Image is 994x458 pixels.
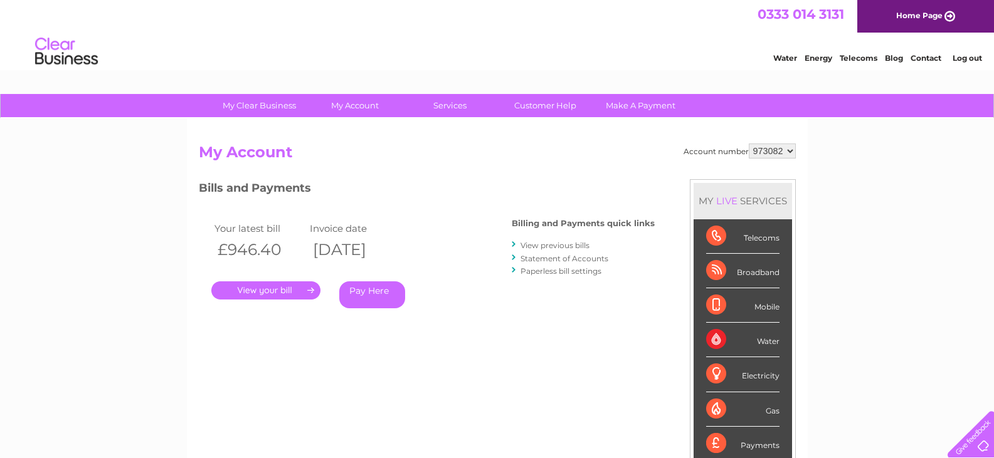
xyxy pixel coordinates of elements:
a: My Clear Business [208,94,311,117]
a: Telecoms [840,53,877,63]
a: Paperless bill settings [521,266,601,276]
th: [DATE] [307,237,403,263]
a: Energy [805,53,832,63]
td: Your latest bill [211,220,307,237]
a: Pay Here [339,281,405,308]
a: Services [398,94,502,117]
a: Make A Payment [589,94,692,117]
h3: Bills and Payments [199,179,655,201]
th: £946.40 [211,237,307,263]
a: My Account [303,94,406,117]
a: Water [773,53,797,63]
div: Telecoms [706,219,780,254]
div: Mobile [706,288,780,323]
img: logo.png [34,33,98,71]
a: Statement of Accounts [521,254,608,263]
a: View previous bills [521,241,590,250]
a: Blog [885,53,903,63]
div: Broadband [706,254,780,288]
a: 0333 014 3131 [758,6,844,22]
div: Account number [684,143,796,159]
div: LIVE [714,195,740,207]
a: Customer Help [494,94,597,117]
div: MY SERVICES [694,183,792,219]
td: Invoice date [307,220,403,237]
div: Clear Business is a trading name of Verastar Limited (registered in [GEOGRAPHIC_DATA] No. 3667643... [201,7,794,61]
a: Contact [911,53,941,63]
h4: Billing and Payments quick links [512,219,655,228]
div: Water [706,323,780,357]
h2: My Account [199,143,796,167]
a: . [211,281,320,299]
div: Electricity [706,357,780,392]
a: Log out [953,53,982,63]
div: Gas [706,392,780,427]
